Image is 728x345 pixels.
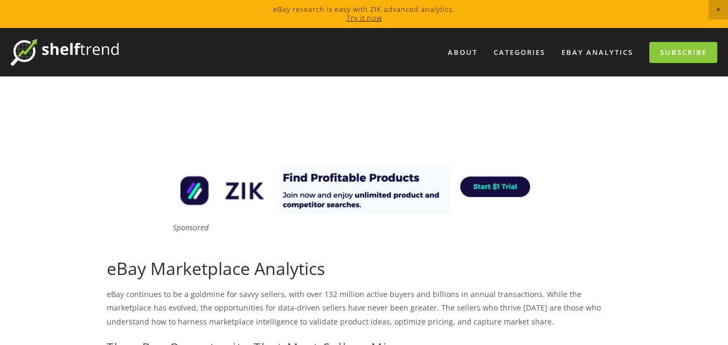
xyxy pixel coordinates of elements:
a: About [441,44,484,61]
a: eBay Analytics [554,44,640,61]
h1: eBay Marketplace Analytics [107,258,622,279]
div: Categories [487,44,552,61]
p: eBay continues to be a goldmine for savvy sellers, with over 132 million active buyers and billio... [107,287,622,328]
a: Subscribe [649,42,717,63]
img: ShelfTrend [11,39,119,66]
a: Try it now [346,13,382,23]
em: Sponsored [173,222,209,233]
